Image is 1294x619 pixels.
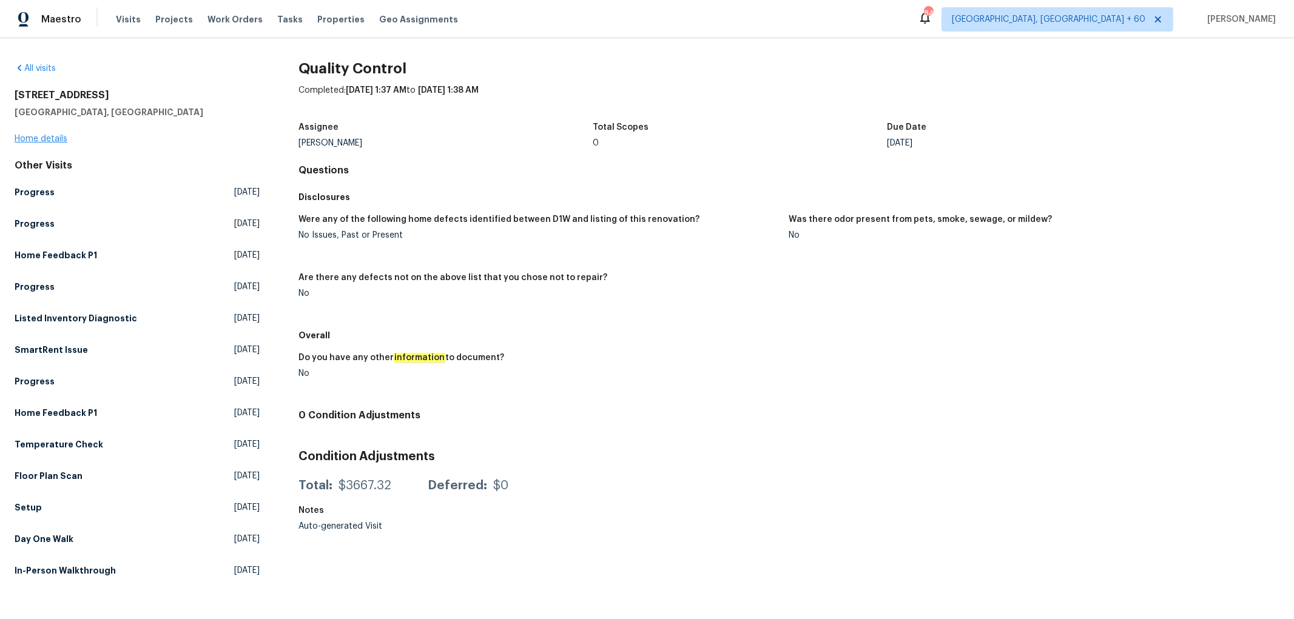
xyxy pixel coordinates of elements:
[346,86,406,95] span: [DATE] 1:37 AM
[298,522,593,530] div: Auto-generated Visit
[317,13,365,25] span: Properties
[234,438,260,450] span: [DATE]
[428,480,487,492] div: Deferred:
[116,13,141,25] span: Visits
[234,470,260,482] span: [DATE]
[339,480,391,492] div: $3667.32
[379,13,458,25] span: Geo Assignments
[234,375,260,387] span: [DATE]
[15,407,97,419] h5: Home Feedback P1
[298,123,339,132] h5: Assignee
[298,215,699,224] h5: Were any of the following home defects identified between D1W and listing of this renovation?
[15,497,260,518] a: Setup[DATE]
[298,231,779,239] div: No Issues, Past or Present
[234,564,260,577] span: [DATE]
[234,312,260,324] span: [DATE]
[234,344,260,356] span: [DATE]
[15,501,42,514] h5: Setup
[15,244,260,266] a: Home Feedback P1[DATE]
[298,450,1279,463] h3: Condition Adjustments
[15,470,83,482] h5: Floor Plan Scan
[298,164,1279,176] h4: Questions
[15,213,260,235] a: Progress[DATE]
[15,375,55,387] h5: Progress
[15,181,260,203] a: Progress[DATE]
[887,123,926,132] h5: Due Date
[234,533,260,545] span: [DATE]
[15,560,260,581] a: In-Person Walkthrough[DATE]
[15,276,260,298] a: Progress[DATE]
[155,13,193,25] span: Projects
[234,186,260,198] span: [DATE]
[789,215,1053,224] h5: Was there odor present from pets, smoke, sewage, or mildew?
[418,86,479,95] span: [DATE] 1:38 AM
[277,15,303,24] span: Tasks
[15,281,55,293] h5: Progress
[15,159,260,172] div: Other Visits
[924,7,932,19] div: 840
[298,329,1279,341] h5: Overall
[298,506,324,515] h5: Notes
[15,402,260,424] a: Home Feedback P1[DATE]
[41,13,81,25] span: Maestro
[15,89,260,101] h2: [STREET_ADDRESS]
[15,533,73,545] h5: Day One Walk
[593,123,649,132] h5: Total Scopes
[15,344,88,356] h5: SmartRent Issue
[298,409,1279,421] h4: 0 Condition Adjustments
[234,281,260,293] span: [DATE]
[15,249,97,261] h5: Home Feedback P1
[952,13,1145,25] span: [GEOGRAPHIC_DATA], [GEOGRAPHIC_DATA] + 60
[298,139,593,147] div: [PERSON_NAME]
[298,353,504,362] h5: Do you have any other to document?
[789,231,1270,239] div: No
[298,273,607,282] h5: Are there any defects not on the above list that you chose not to repair?
[1202,13,1276,25] span: [PERSON_NAME]
[15,186,55,198] h5: Progress
[15,339,260,361] a: SmartRent Issue[DATE]
[298,191,1279,203] h5: Disclosures
[234,501,260,514] span: [DATE]
[15,370,260,392] a: Progress[DATE]
[298,84,1279,116] div: Completed: to
[593,139,887,147] div: 0
[234,407,260,419] span: [DATE]
[15,433,260,455] a: Temperature Check[DATE]
[298,289,779,298] div: No
[15,312,137,324] h5: Listed Inventory Diagnostic
[15,438,103,450] h5: Temperature Check
[207,13,263,25] span: Work Orders
[298,369,779,378] div: No
[15,218,55,230] h5: Progress
[15,564,116,577] h5: In-Person Walkthrough
[15,528,260,550] a: Day One Walk[DATE]
[234,249,260,261] span: [DATE]
[887,139,1181,147] div: [DATE]
[493,480,508,492] div: $0
[298,480,332,492] div: Total:
[15,106,260,118] h5: [GEOGRAPHIC_DATA], [GEOGRAPHIC_DATA]
[234,218,260,230] span: [DATE]
[15,465,260,487] a: Floor Plan Scan[DATE]
[15,64,56,73] a: All visits
[298,62,1279,75] h2: Quality Control
[15,135,67,143] a: Home details
[15,307,260,329] a: Listed Inventory Diagnostic[DATE]
[394,353,445,363] em: information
